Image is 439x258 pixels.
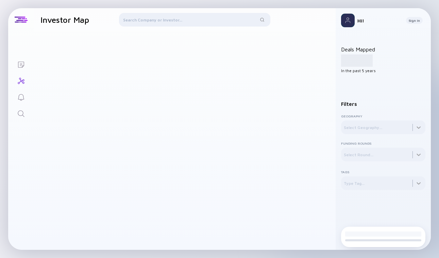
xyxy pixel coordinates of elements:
div: In the past 5 years [341,68,425,73]
img: graph-loading.svg [137,76,263,185]
div: Filters [341,101,425,107]
a: Search [8,105,34,121]
a: Investor Map [8,72,34,88]
div: Hi! [357,18,401,23]
a: Reminders [8,88,34,105]
div: Deals Mapped [341,46,425,73]
button: Sign In [406,17,423,24]
a: Lists [8,56,34,72]
img: Profile Picture [341,14,355,27]
div: 1,234 [341,54,373,67]
h1: Investor Map [40,15,89,25]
